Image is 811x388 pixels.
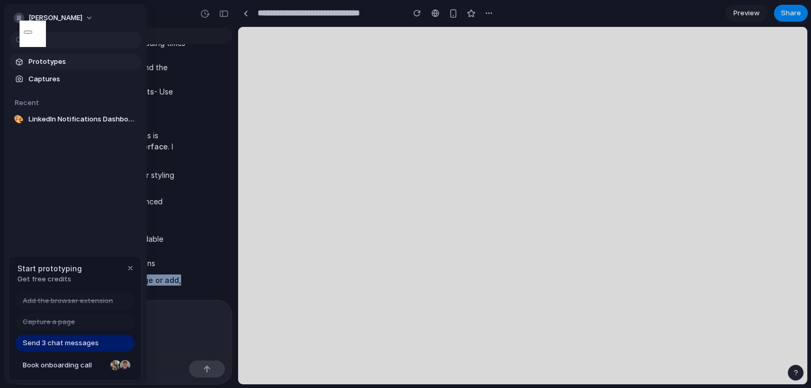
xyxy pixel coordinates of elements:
[29,56,137,67] span: Prototypes
[29,114,137,125] span: LinkedIn Notifications Dashboard
[15,357,135,374] a: Book onboarding call
[109,359,122,372] div: Nicole Kubica
[17,274,82,285] span: Get free credits
[119,359,131,372] div: Christian Iacullo
[10,111,142,127] a: 🎨LinkedIn Notifications Dashboard
[15,98,39,107] span: Recent
[23,338,99,348] span: Send 3 chat messages
[14,114,24,125] div: 🎨
[29,13,82,23] span: [PERSON_NAME]
[10,10,99,26] button: [PERSON_NAME]
[10,54,142,70] a: Prototypes
[23,360,106,371] span: Book onboarding call
[23,317,75,327] span: Capture a page
[29,74,137,84] span: Captures
[23,296,113,306] span: Add the browser extension
[10,71,142,87] a: Captures
[17,263,82,274] span: Start prototyping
